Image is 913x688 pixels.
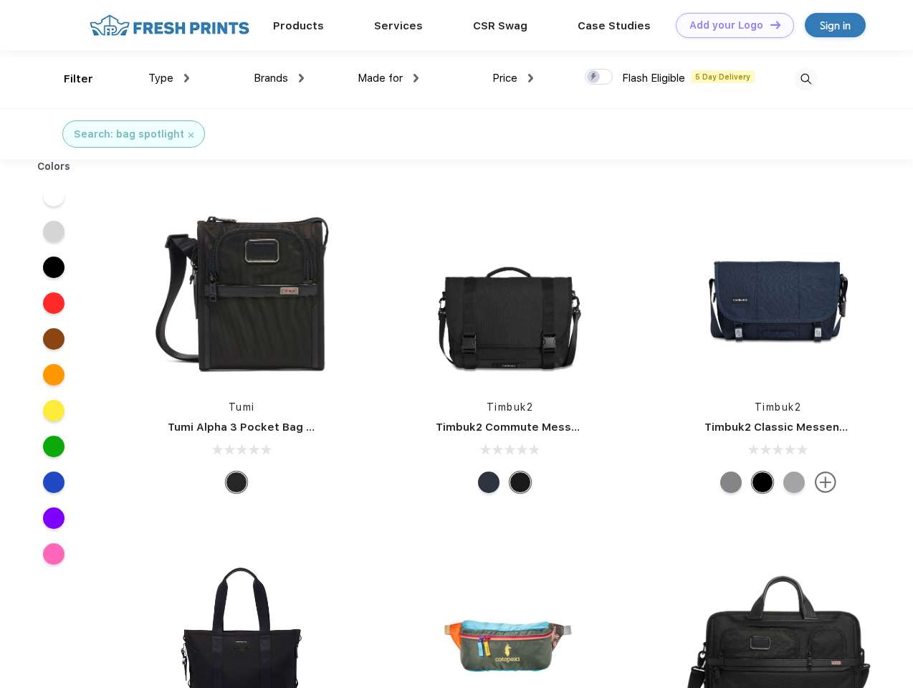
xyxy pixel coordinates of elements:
span: Flash Eligible [622,72,685,85]
a: Tumi [229,401,255,413]
span: 5 Day Delivery [691,70,755,83]
div: Colors [27,159,82,174]
div: Sign in [820,17,851,34]
img: desktop_search.svg [794,67,818,91]
img: func=resize&h=266 [146,195,337,386]
a: Tumi Alpha 3 Pocket Bag Small [168,421,335,434]
a: Sign in [805,13,866,37]
img: dropdown.png [528,74,533,82]
img: func=resize&h=266 [683,195,874,386]
img: dropdown.png [299,74,304,82]
div: Eco Black [510,472,531,493]
a: Timbuk2 [755,401,802,413]
a: Timbuk2 Commute Messenger Bag [436,421,628,434]
a: Products [273,19,324,32]
div: Eco Black [752,472,773,493]
span: Price [492,72,517,85]
img: dropdown.png [414,74,419,82]
a: Timbuk2 Classic Messenger Bag [704,421,882,434]
img: dropdown.png [184,74,189,82]
img: filter_cancel.svg [188,133,193,138]
span: Made for [358,72,403,85]
img: more.svg [815,472,836,493]
div: Black [226,472,247,493]
img: DT [770,21,780,29]
div: Eco Rind Pop [783,472,805,493]
div: Filter [64,71,93,87]
div: Eco Gunmetal [720,472,742,493]
div: Eco Nautical [478,472,499,493]
a: Timbuk2 [487,401,534,413]
img: func=resize&h=266 [414,195,605,386]
div: Search: bag spotlight [74,127,184,142]
span: Type [148,72,173,85]
span: Brands [254,72,288,85]
img: fo%20logo%202.webp [85,13,254,38]
div: Add your Logo [689,19,763,32]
